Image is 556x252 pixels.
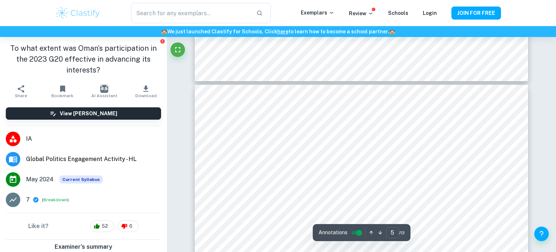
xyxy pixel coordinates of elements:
[399,230,405,236] span: / 13
[389,29,395,34] span: 🏫
[125,223,136,230] span: 6
[160,38,165,44] button: Report issue
[42,197,69,203] span: ( )
[131,3,250,23] input: Search for any exemplars...
[170,42,185,57] button: Fullscreen
[349,9,374,17] p: Review
[451,7,501,20] button: JOIN FOR FREE
[135,93,157,98] span: Download
[534,227,549,241] button: Help and Feedback
[6,107,161,120] button: View [PERSON_NAME]
[15,93,27,98] span: Share
[26,175,54,184] span: May 2024
[59,175,103,183] span: Current Syllabus
[51,93,73,98] span: Bookmark
[43,197,67,203] button: Breakdown
[60,110,117,117] h6: View [PERSON_NAME]
[26,155,161,164] span: Global Politics Engagement Activity - HL
[55,6,101,20] img: Clastify logo
[42,81,83,102] button: Bookmark
[319,229,347,236] span: Annotations
[26,135,161,143] span: IA
[3,243,164,251] h6: Examiner's summary
[125,81,167,102] button: Download
[301,9,334,17] p: Exemplars
[118,220,139,232] div: 6
[6,43,161,75] h1: To what extent was Oman’s participation in the 2023 G20 effective in advancing its interests?
[1,28,555,36] h6: We just launched Clastify for Schools. Click to learn how to become a school partner.
[59,175,103,183] div: This exemplar is based on the current syllabus. Feel free to refer to it for inspiration/ideas wh...
[423,10,437,16] a: Login
[100,85,108,93] img: AI Assistant
[90,220,114,232] div: 52
[388,10,408,16] a: Schools
[26,195,30,204] p: 7
[83,81,125,102] button: AI Assistant
[28,222,49,231] h6: Like it?
[161,29,167,34] span: 🏫
[98,223,112,230] span: 52
[277,29,288,34] a: here
[91,93,117,98] span: AI Assistant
